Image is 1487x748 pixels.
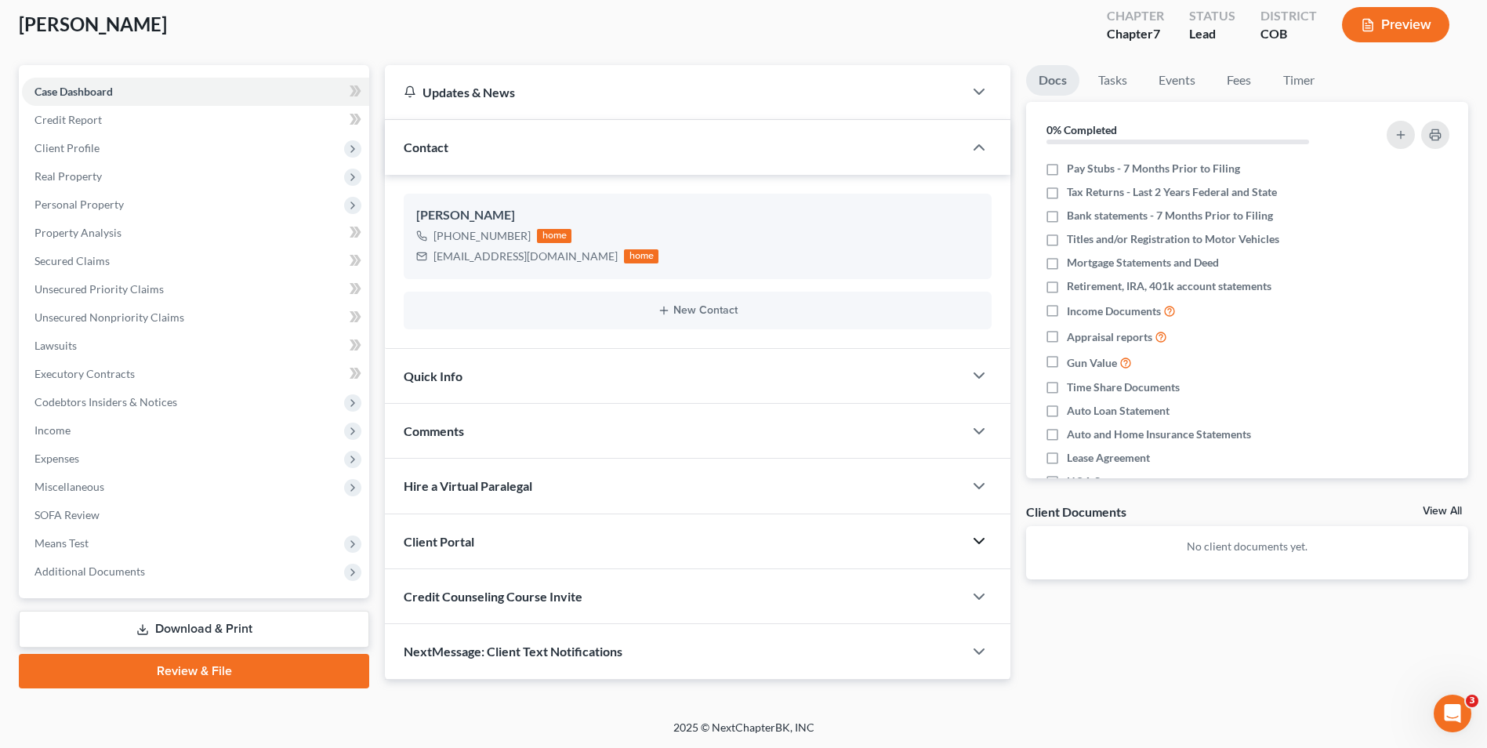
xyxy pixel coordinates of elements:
[22,303,369,332] a: Unsecured Nonpriority Claims
[1067,403,1170,419] span: Auto Loan Statement
[1466,695,1478,707] span: 3
[1153,26,1160,41] span: 7
[1067,255,1219,271] span: Mortgage Statements and Deed
[1146,65,1208,96] a: Events
[34,198,124,211] span: Personal Property
[34,169,102,183] span: Real Property
[22,360,369,388] a: Executory Contracts
[19,611,369,648] a: Download & Print
[404,478,532,493] span: Hire a Virtual Paralegal
[22,219,369,247] a: Property Analysis
[19,13,167,35] span: [PERSON_NAME]
[22,275,369,303] a: Unsecured Priority Claims
[1067,427,1251,442] span: Auto and Home Insurance Statements
[34,254,110,267] span: Secured Claims
[1067,184,1277,200] span: Tax Returns - Last 2 Years Federal and State
[1067,450,1150,466] span: Lease Agreement
[34,339,77,352] span: Lawsuits
[1039,539,1456,554] p: No client documents yet.
[19,654,369,688] a: Review & File
[1067,474,1144,489] span: HOA Statement
[34,508,100,521] span: SOFA Review
[404,140,448,154] span: Contact
[1107,7,1164,25] div: Chapter
[1086,65,1140,96] a: Tasks
[34,282,164,296] span: Unsecured Priority Claims
[1342,7,1449,42] button: Preview
[1046,123,1117,136] strong: 0% Completed
[1107,25,1164,43] div: Chapter
[1214,65,1264,96] a: Fees
[624,249,658,263] div: home
[1260,7,1317,25] div: District
[416,206,979,225] div: [PERSON_NAME]
[404,423,464,438] span: Comments
[297,720,1191,748] div: 2025 © NextChapterBK, INC
[34,141,100,154] span: Client Profile
[537,229,571,243] div: home
[34,480,104,493] span: Miscellaneous
[1067,379,1180,395] span: Time Share Documents
[22,247,369,275] a: Secured Claims
[1067,303,1161,319] span: Income Documents
[22,78,369,106] a: Case Dashboard
[404,644,622,659] span: NextMessage: Client Text Notifications
[1067,161,1240,176] span: Pay Stubs - 7 Months Prior to Filing
[433,249,618,264] div: [EMAIL_ADDRESS][DOMAIN_NAME]
[1189,7,1235,25] div: Status
[416,304,979,317] button: New Contact
[1260,25,1317,43] div: COB
[1067,329,1152,345] span: Appraisal reports
[404,534,474,549] span: Client Portal
[34,113,102,126] span: Credit Report
[22,332,369,360] a: Lawsuits
[22,106,369,134] a: Credit Report
[1067,231,1279,247] span: Titles and/or Registration to Motor Vehicles
[34,85,113,98] span: Case Dashboard
[433,228,531,244] div: [PHONE_NUMBER]
[1423,506,1462,517] a: View All
[1271,65,1327,96] a: Timer
[34,452,79,465] span: Expenses
[34,226,121,239] span: Property Analysis
[34,423,71,437] span: Income
[1067,355,1117,371] span: Gun Value
[404,84,945,100] div: Updates & News
[34,395,177,408] span: Codebtors Insiders & Notices
[34,565,145,578] span: Additional Documents
[34,310,184,324] span: Unsecured Nonpriority Claims
[1189,25,1235,43] div: Lead
[1067,278,1271,294] span: Retirement, IRA, 401k account statements
[22,501,369,529] a: SOFA Review
[1026,65,1079,96] a: Docs
[1067,208,1273,223] span: Bank statements - 7 Months Prior to Filing
[1026,503,1126,520] div: Client Documents
[404,589,582,604] span: Credit Counseling Course Invite
[1434,695,1471,732] iframe: Intercom live chat
[404,369,462,383] span: Quick Info
[34,536,89,550] span: Means Test
[34,367,135,380] span: Executory Contracts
